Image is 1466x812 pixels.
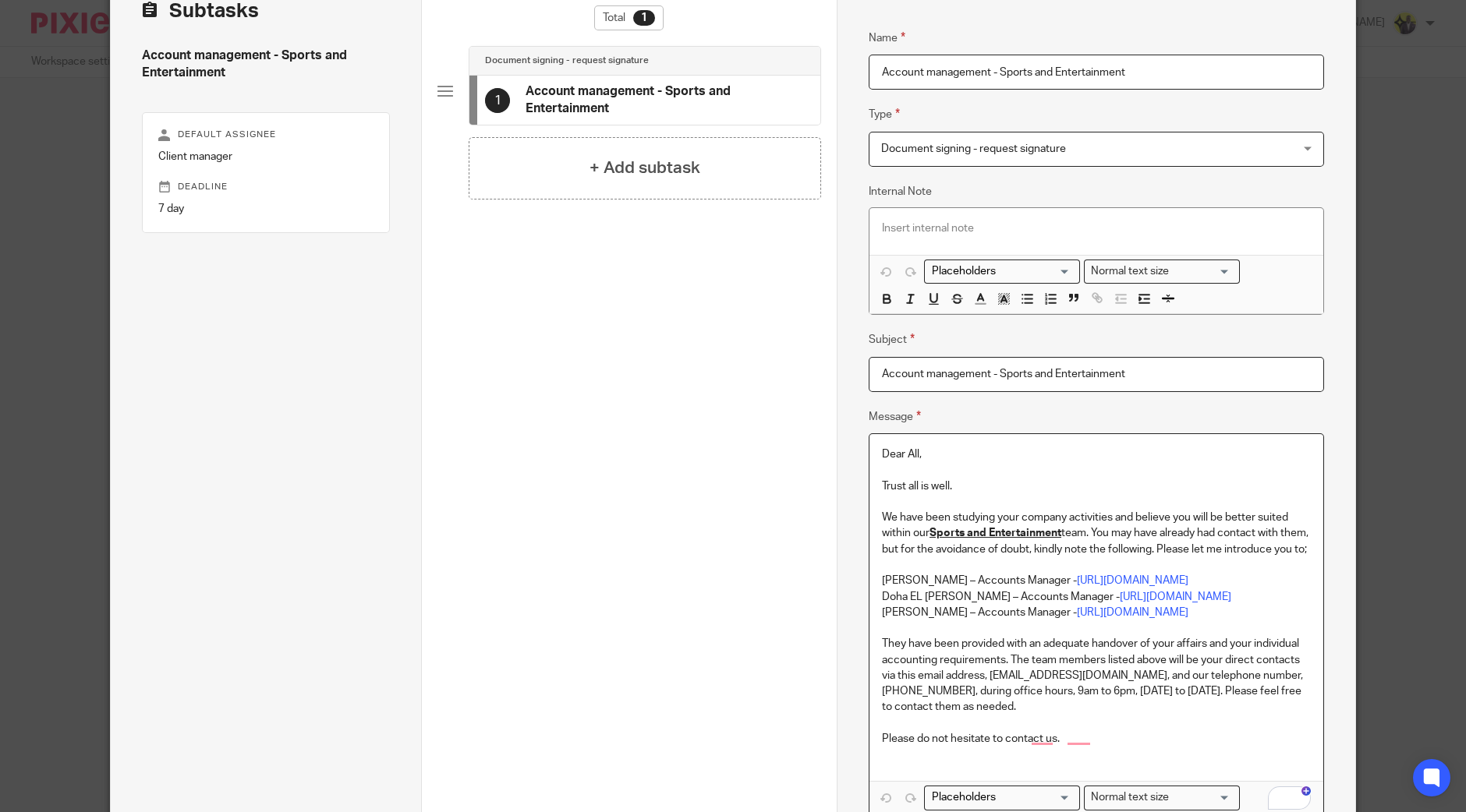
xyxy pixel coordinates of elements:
[526,83,805,117] h4: Account management - Sports and Entertainment
[485,88,510,113] div: 1
[924,259,1080,284] div: Placeholders
[1077,607,1188,618] a: [URL][DOMAIN_NAME]
[594,5,664,30] div: Total
[924,259,1080,284] div: Search for option
[882,731,1311,747] p: Please do not hesitate to contact us.
[869,29,905,47] label: Name
[633,10,655,26] div: 1
[869,105,900,123] label: Type
[882,447,1311,462] p: Dear All,
[158,201,374,217] p: 7 day
[158,149,374,164] p: Client manager
[881,143,1066,154] span: Document signing - request signature
[142,48,390,81] h4: Account management - Sports and Entertainment
[882,605,1311,620] p: [PERSON_NAME] – Accounts Manager -
[590,156,700,180] h4: + Add subtask
[869,330,915,348] label: Subject
[882,589,1311,605] p: Doha EL [PERSON_NAME] – Accounts Manager -
[869,184,932,199] label: Internal Note
[158,181,374,193] p: Deadline
[1084,259,1240,284] div: Search for option
[1088,263,1173,280] span: Normal text size
[869,434,1323,781] div: To enrich screen reader interactions, please activate Accessibility in Grammarly extension settings
[924,786,1080,810] div: Search for option
[1077,575,1188,586] a: [URL][DOMAIN_NAME]
[1174,789,1231,806] input: Search for option
[926,263,1071,280] input: Search for option
[869,408,921,425] label: Message
[882,573,1311,588] p: [PERSON_NAME] – Accounts Manager -
[882,636,1311,715] p: They have been provided with an adequate handover of your affairs and your individual accounting ...
[1088,789,1173,806] span: Normal text size
[882,478,1311,494] p: Trust all is well.
[1084,259,1240,284] div: Text styles
[485,55,649,67] h4: Document signing - request signature
[1120,591,1231,602] a: [URL][DOMAIN_NAME]
[926,789,1071,806] input: Search for option
[158,129,374,141] p: Default assignee
[1084,786,1240,810] div: Search for option
[930,528,1061,538] u: Sports and Entertainment
[882,510,1311,557] p: We have been studying your company activities and believe you will be better suited within our te...
[869,357,1324,392] input: Insert subject
[924,786,1080,810] div: Placeholders
[1084,786,1240,810] div: Text styles
[1174,263,1231,280] input: Search for option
